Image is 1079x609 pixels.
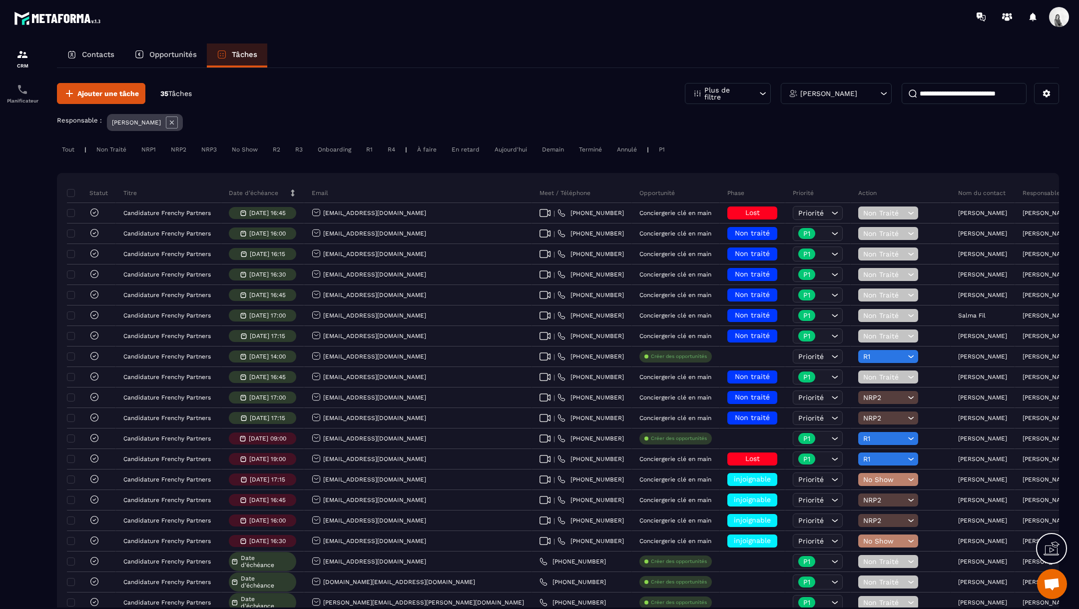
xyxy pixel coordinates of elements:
[553,476,555,483] span: |
[651,353,707,360] p: Créer des opportunités
[1023,558,1072,565] p: [PERSON_NAME]
[803,291,810,298] p: P1
[745,454,760,462] span: Lost
[639,230,711,237] p: Conciergerie clé en main
[553,537,555,545] span: |
[557,475,624,483] a: [PHONE_NUMBER]
[639,455,711,462] p: Conciergerie clé en main
[123,394,211,401] p: Candidature Frenchy Partners
[798,516,824,524] span: Priorité
[803,271,810,278] p: P1
[557,291,624,299] a: [PHONE_NUMBER]
[539,578,606,586] a: [PHONE_NUMBER]
[249,353,286,360] p: [DATE] 14:00
[863,270,905,278] span: Non Traité
[798,537,824,545] span: Priorité
[735,290,770,298] span: Non traité
[539,598,606,606] a: [PHONE_NUMBER]
[863,311,905,319] span: Non Traité
[557,270,624,278] a: [PHONE_NUMBER]
[166,143,191,155] div: NRP2
[249,312,286,319] p: [DATE] 17:00
[735,311,770,319] span: Non traité
[123,414,211,421] p: Candidature Frenchy Partners
[405,146,407,153] p: |
[800,90,857,97] p: [PERSON_NAME]
[290,143,308,155] div: R3
[124,43,207,67] a: Opportunités
[639,250,711,257] p: Conciergerie clé en main
[537,143,569,155] div: Demain
[958,558,1007,565] p: [PERSON_NAME]
[863,352,905,360] span: R1
[553,271,555,278] span: |
[1023,414,1072,421] p: [PERSON_NAME]
[863,434,905,442] span: R1
[639,189,675,197] p: Opportunité
[803,250,810,257] p: P1
[16,83,28,95] img: scheduler
[639,414,711,421] p: Conciergerie clé en main
[651,578,707,585] p: Créer des opportunités
[123,496,211,503] p: Candidature Frenchy Partners
[1023,230,1072,237] p: [PERSON_NAME]
[553,209,555,217] span: |
[958,250,1007,257] p: [PERSON_NAME]
[84,146,86,153] p: |
[123,353,211,360] p: Candidature Frenchy Partners
[557,393,624,401] a: [PHONE_NUMBER]
[958,291,1007,298] p: [PERSON_NAME]
[82,50,114,59] p: Contacts
[557,496,624,504] a: [PHONE_NUMBER]
[958,353,1007,360] p: [PERSON_NAME]
[735,249,770,257] span: Non traité
[123,558,211,565] p: Candidature Frenchy Partners
[863,496,905,504] span: NRP2
[863,578,905,586] span: Non Traité
[249,517,286,524] p: [DATE] 16:00
[863,209,905,217] span: Non Traité
[735,372,770,380] span: Non traité
[863,537,905,545] span: No Show
[2,63,42,68] p: CRM
[136,143,161,155] div: NRP1
[1023,496,1072,503] p: [PERSON_NAME]
[123,455,211,462] p: Candidature Frenchy Partners
[639,517,711,524] p: Conciergerie clé en main
[803,312,810,319] p: P1
[639,394,711,401] p: Conciergerie clé en main
[249,373,286,380] p: [DATE] 16:45
[798,496,824,504] span: Priorité
[639,271,711,278] p: Conciergerie clé en main
[123,312,211,319] p: Candidature Frenchy Partners
[958,312,986,319] p: Salma Fil
[250,476,285,483] p: [DATE] 17:15
[1023,209,1072,216] p: [PERSON_NAME]
[734,536,771,544] span: injoignable
[557,373,624,381] a: [PHONE_NUMBER]
[651,599,707,606] p: Créer des opportunités
[1023,455,1072,462] p: [PERSON_NAME]
[490,143,532,155] div: Aujourd'hui
[2,41,42,76] a: formationformationCRM
[553,373,555,381] span: |
[734,516,771,524] span: injoignable
[1023,599,1072,606] p: [PERSON_NAME]
[553,394,555,401] span: |
[123,537,211,544] p: Candidature Frenchy Partners
[798,414,824,422] span: Priorité
[1023,291,1072,298] p: [PERSON_NAME]
[958,230,1007,237] p: [PERSON_NAME]
[553,435,555,442] span: |
[803,558,810,565] p: P1
[123,230,211,237] p: Candidature Frenchy Partners
[651,558,707,565] p: Créer des opportunités
[958,332,1007,339] p: [PERSON_NAME]
[798,393,824,401] span: Priorité
[958,189,1006,197] p: Nom du contact
[553,291,555,299] span: |
[803,578,810,585] p: P1
[123,599,211,606] p: Candidature Frenchy Partners
[557,537,624,545] a: [PHONE_NUMBER]
[798,475,824,483] span: Priorité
